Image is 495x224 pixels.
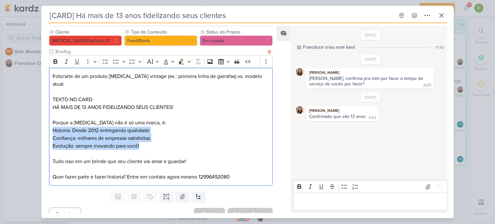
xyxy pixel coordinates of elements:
[53,96,269,103] p: TEXTO NO CARD:
[309,114,366,119] div: Confirmado que são 13 anos
[54,48,266,55] input: Texto sem título
[53,119,269,127] p: Porque a [MEDICAL_DATA] não é só uma marca, é:
[423,83,431,88] div: 22:01
[200,35,273,46] button: Em criação
[296,106,304,114] img: Franciluce Carvalho
[53,142,269,150] p: Evolução: sempre inovando para você!
[48,10,394,21] input: Kard Sem Título
[293,193,447,210] div: Editor editing area: main
[53,73,269,88] p: Foto/arte de um produto [MEDICAL_DATA] vintage (ex.: primeira linha de garrafas) vs. modelo atual
[53,173,269,181] p: Quer fazer parte e fazer historia? Entre em contato agora mesmo 12996492080
[49,35,122,46] button: [MEDICAL_DATA] Plasticos PJ
[124,35,197,46] button: Feed/Reels
[49,68,273,186] div: Editor editing area: main
[293,180,447,193] div: Editor toolbar
[307,107,377,114] div: [PERSON_NAME]
[53,103,269,111] p: HÁ MAIS DE 13 ANOS FIDELIZANDO SEUS CLIENTES!
[49,55,273,68] div: Editor toolbar
[369,115,376,121] div: 11:02
[53,158,269,165] p: Tudo isso em um brinde que seu cliente vai amar e guardar!
[206,29,273,35] label: Status do Projeto
[53,134,269,142] p: Confiança: milhares de empresas satisfeitas
[53,127,269,134] p: Historia: Desde 2012 entregando qualidade
[49,208,81,220] button: Cancelar
[296,68,304,76] img: Franciluce Carvalho
[307,69,432,76] div: [PERSON_NAME]
[55,29,122,35] label: Cliente
[309,76,424,87] div: [PERSON_NAME], confirma pra mim por favor o tempo de serviço de vocês por favor?
[130,29,197,35] label: Tipo de Conteúdo
[435,44,444,50] div: 17:42
[303,44,355,51] div: Franciluce criou este kard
